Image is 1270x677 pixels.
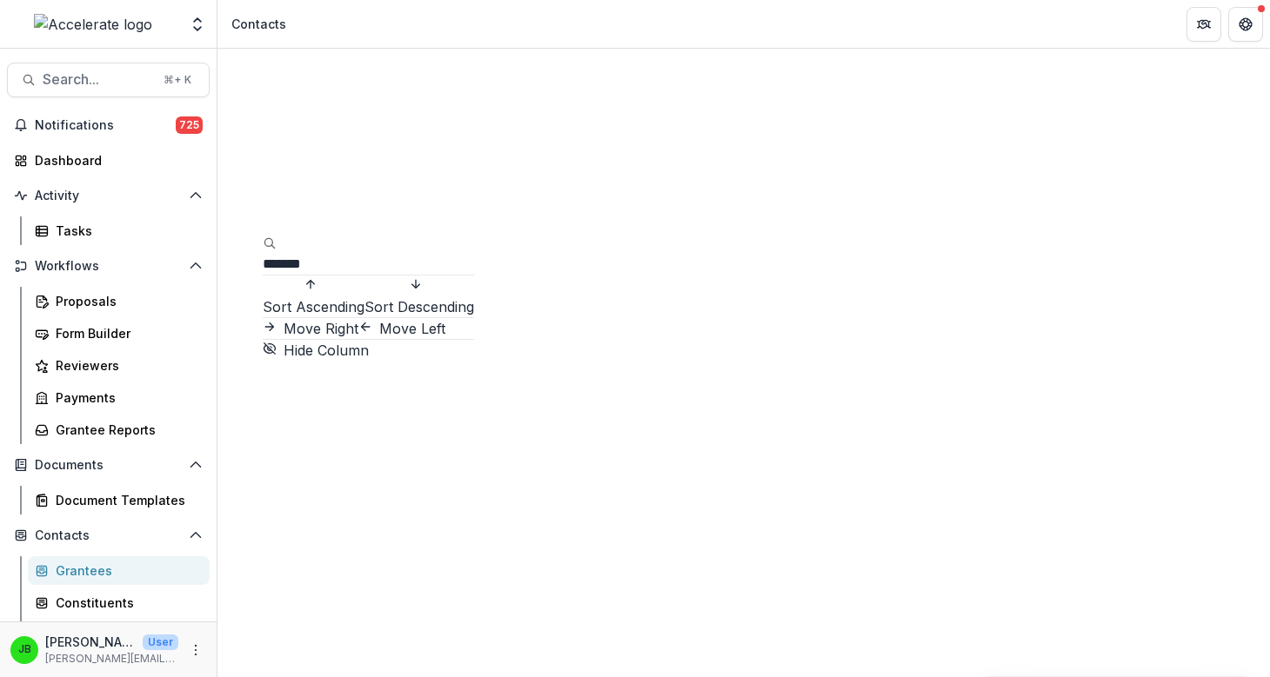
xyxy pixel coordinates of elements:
[28,216,210,245] a: Tasks
[7,521,210,549] button: Open Contacts
[28,351,210,380] a: Reviewers
[160,70,195,90] div: ⌘ + K
[28,415,210,444] a: Grantee Reports
[231,15,286,33] div: Contacts
[34,14,152,35] img: Accelerate logo
[43,71,153,88] span: Search...
[185,7,210,42] button: Open entity switcher
[263,340,369,361] button: Hide Column
[358,318,445,339] button: Move Left
[263,318,358,339] button: Move Right
[56,561,196,580] div: Grantees
[364,275,474,317] button: Sort Descending
[35,151,196,169] div: Dashboard
[7,252,210,280] button: Open Workflows
[263,296,364,317] span: Sort Ascending
[18,644,31,655] div: Jennifer Bronson
[56,222,196,240] div: Tasks
[56,292,196,310] div: Proposals
[28,588,210,617] a: Constituents
[28,621,210,649] a: Communications
[1228,7,1263,42] button: Get Help
[56,421,196,439] div: Grantee Reports
[28,486,210,514] a: Document Templates
[56,491,196,509] div: Document Templates
[56,594,196,612] div: Constituents
[1186,7,1221,42] button: Partners
[35,189,182,203] span: Activity
[28,287,210,315] a: Proposals
[35,118,176,133] span: Notifications
[263,275,364,317] button: Sort Ascending
[45,633,136,651] p: [PERSON_NAME]
[7,451,210,479] button: Open Documents
[56,388,196,407] div: Payments
[35,458,182,473] span: Documents
[28,319,210,348] a: Form Builder
[35,259,182,274] span: Workflows
[176,116,203,134] span: 725
[7,111,210,139] button: Notifications725
[35,528,182,543] span: Contacts
[45,651,178,667] p: [PERSON_NAME][EMAIL_ADDRESS][PERSON_NAME][DOMAIN_NAME]
[143,634,178,650] p: User
[224,11,293,37] nav: breadcrumb
[7,146,210,175] a: Dashboard
[28,556,210,585] a: Grantees
[56,356,196,375] div: Reviewers
[364,296,474,317] span: Sort Descending
[28,383,210,412] a: Payments
[56,324,196,342] div: Form Builder
[185,640,206,660] button: More
[7,182,210,209] button: Open Activity
[7,63,210,97] button: Search...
